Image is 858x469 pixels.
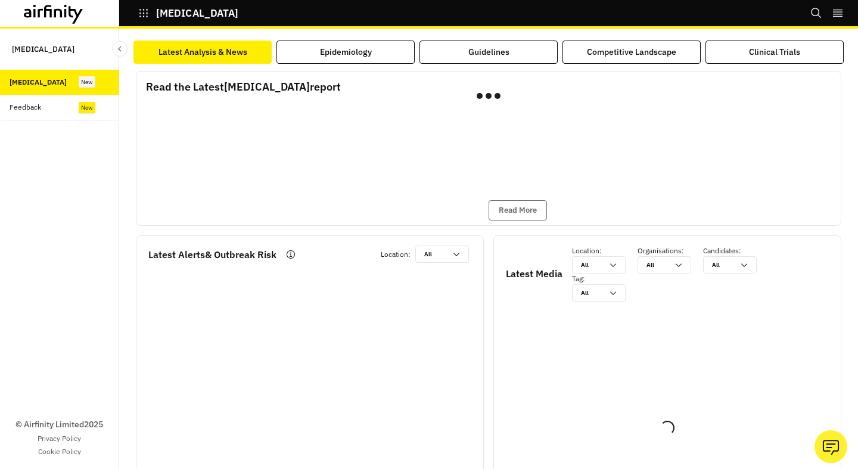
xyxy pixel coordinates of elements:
[810,3,822,23] button: Search
[489,200,547,220] button: Read More
[146,79,341,95] p: Read the Latest [MEDICAL_DATA] report
[320,46,372,58] div: Epidemiology
[15,418,103,431] p: © Airfinity Limited 2025
[506,266,562,281] p: Latest Media
[638,246,703,256] p: Organisations :
[79,102,95,113] div: New
[148,247,276,262] p: Latest Alerts & Outbreak Risk
[158,46,247,58] div: Latest Analysis & News
[10,102,41,113] div: Feedback
[572,274,638,284] p: Tag :
[10,77,67,88] div: [MEDICAL_DATA]
[112,41,128,57] button: Close Sidebar
[79,76,95,88] div: New
[587,46,676,58] div: Competitive Landscape
[468,46,509,58] div: Guidelines
[138,3,238,23] button: [MEDICAL_DATA]
[815,430,847,463] button: Ask our analysts
[703,246,769,256] p: Candidates :
[381,249,411,260] p: Location :
[749,46,800,58] div: Clinical Trials
[38,446,81,457] a: Cookie Policy
[38,433,81,444] a: Privacy Policy
[12,38,74,60] p: [MEDICAL_DATA]
[156,8,238,18] p: [MEDICAL_DATA]
[572,246,638,256] p: Location :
